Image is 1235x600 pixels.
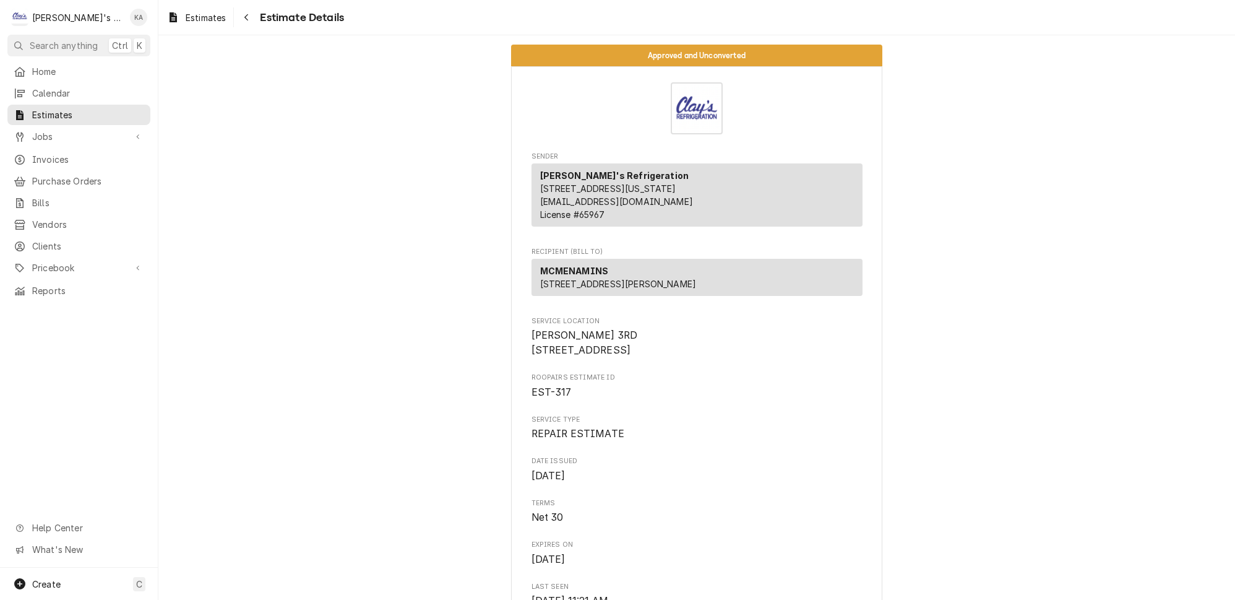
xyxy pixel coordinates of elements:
[7,83,150,103] a: Calendar
[531,470,566,482] span: [DATE]
[531,510,863,525] span: Terms
[7,35,150,56] button: Search anythingCtrlK
[7,518,150,538] a: Go to Help Center
[256,9,344,26] span: Estimate Details
[531,163,863,227] div: Sender
[32,175,144,188] span: Purchase Orders
[162,7,231,28] a: Estimates
[531,385,863,400] span: Roopairs Estimate ID
[30,39,98,52] span: Search anything
[540,266,609,276] strong: MCMENAMINS
[11,9,28,26] div: C
[32,11,123,24] div: [PERSON_NAME]'s Refrigeration
[531,259,863,296] div: Recipient (Bill To)
[540,279,697,289] span: [STREET_ADDRESS][PERSON_NAME]
[531,373,863,399] div: Roopairs Estimate ID
[531,415,863,441] div: Service Type
[531,427,863,441] span: Service Type
[531,328,863,357] span: Service Location
[531,498,863,525] div: Terms
[540,209,605,220] span: License # 65967
[32,130,126,143] span: Jobs
[531,316,863,358] div: Service Location
[531,511,564,523] span: Net 30
[32,543,143,556] span: What's New
[32,240,144,253] span: Clients
[531,163,863,232] div: Sender
[236,7,256,27] button: Navigate back
[7,149,150,170] a: Invoices
[531,428,624,440] span: REPAIR ESTIMATE
[7,280,150,301] a: Reports
[531,456,863,483] div: Date Issued
[531,469,863,484] span: Date Issued
[531,329,638,356] span: [PERSON_NAME] 3RD [STREET_ADDRESS]
[531,552,863,567] span: Expires On
[7,126,150,147] a: Go to Jobs
[531,247,863,257] span: Recipient (Bill To)
[136,578,142,591] span: C
[7,105,150,125] a: Estimates
[32,521,143,534] span: Help Center
[32,218,144,231] span: Vendors
[648,51,746,59] span: Approved and Unconverted
[540,170,689,181] strong: [PERSON_NAME]'s Refrigeration
[32,87,144,100] span: Calendar
[130,9,147,26] div: KA
[186,11,226,24] span: Estimates
[531,373,863,383] span: Roopairs Estimate ID
[32,196,144,209] span: Bills
[531,259,863,301] div: Recipient (Bill To)
[7,258,150,278] a: Go to Pricebook
[7,236,150,256] a: Clients
[531,498,863,508] span: Terms
[32,108,144,121] span: Estimates
[531,456,863,466] span: Date Issued
[7,171,150,191] a: Purchase Orders
[11,9,28,26] div: Clay's Refrigeration's Avatar
[7,61,150,82] a: Home
[671,82,723,134] img: Logo
[511,45,882,66] div: Status
[32,284,144,297] span: Reports
[7,193,150,213] a: Bills
[32,153,144,166] span: Invoices
[531,316,863,326] span: Service Location
[531,540,863,567] div: Expires On
[540,196,693,207] a: [EMAIL_ADDRESS][DOMAIN_NAME]
[112,39,128,52] span: Ctrl
[531,152,863,162] span: Sender
[531,386,572,398] span: EST-317
[531,247,863,302] div: Estimate Recipient
[531,582,863,592] span: Last Seen
[540,183,676,194] span: [STREET_ADDRESS][US_STATE]
[531,152,863,232] div: Estimate Sender
[32,261,126,274] span: Pricebook
[137,39,142,52] span: K
[7,214,150,235] a: Vendors
[32,65,144,78] span: Home
[531,554,566,565] span: [DATE]
[531,415,863,425] span: Service Type
[531,540,863,550] span: Expires On
[130,9,147,26] div: Korey Austin's Avatar
[32,579,61,589] span: Create
[7,539,150,560] a: Go to What's New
